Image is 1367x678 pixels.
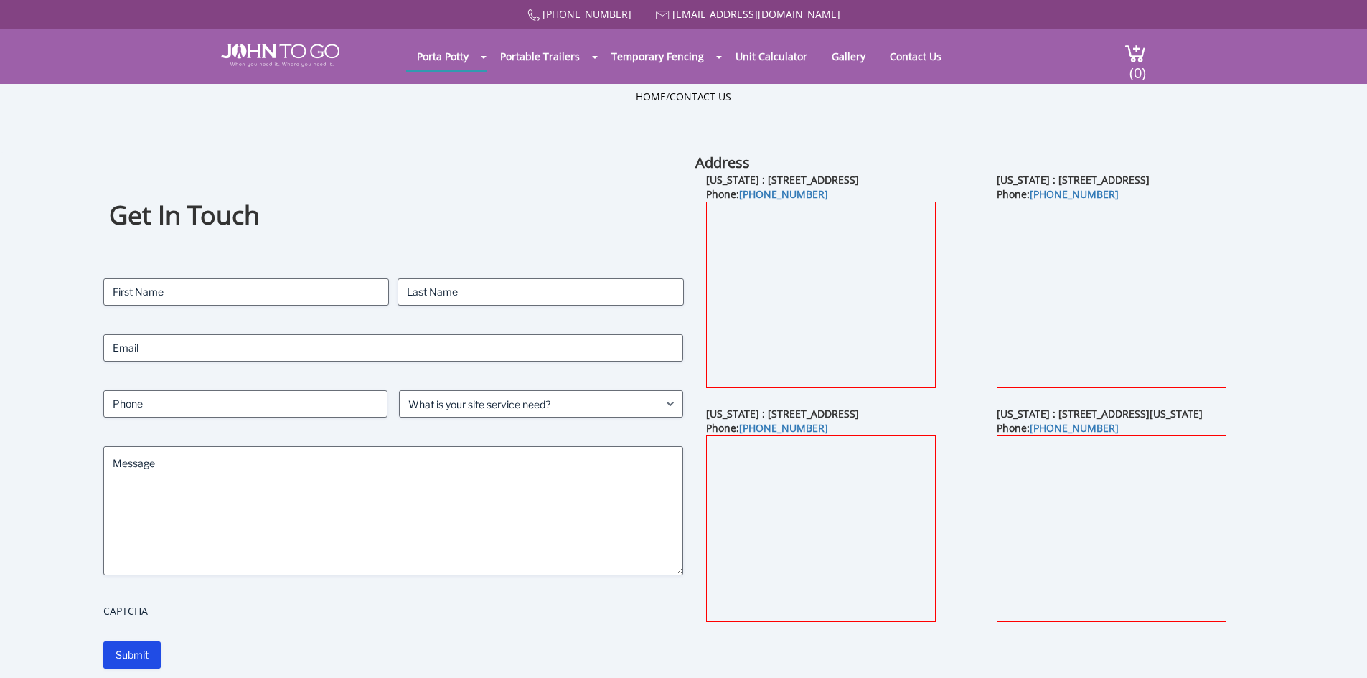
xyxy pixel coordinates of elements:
[109,198,677,233] h1: Get In Touch
[103,278,389,306] input: First Name
[1030,187,1119,201] a: [PHONE_NUMBER]
[725,42,818,70] a: Unit Calculator
[601,42,715,70] a: Temporary Fencing
[1124,44,1146,63] img: cart a
[706,421,828,435] b: Phone:
[103,390,387,418] input: Phone
[997,173,1150,187] b: [US_STATE] : [STREET_ADDRESS]
[821,42,876,70] a: Gallery
[997,187,1119,201] b: Phone:
[997,421,1119,435] b: Phone:
[739,187,828,201] a: [PHONE_NUMBER]
[656,11,670,20] img: Mail
[489,42,591,70] a: Portable Trailers
[739,421,828,435] a: [PHONE_NUMBER]
[997,407,1203,420] b: [US_STATE] : [STREET_ADDRESS][US_STATE]
[636,90,731,104] ul: /
[706,187,828,201] b: Phone:
[636,90,666,103] a: Home
[672,7,840,21] a: [EMAIL_ADDRESS][DOMAIN_NAME]
[398,278,683,306] input: Last Name
[406,42,479,70] a: Porta Potty
[542,7,631,21] a: [PHONE_NUMBER]
[527,9,540,22] img: Call
[695,153,750,172] b: Address
[706,173,859,187] b: [US_STATE] : [STREET_ADDRESS]
[1129,52,1146,83] span: (0)
[1030,421,1119,435] a: [PHONE_NUMBER]
[103,604,684,618] label: CAPTCHA
[103,641,161,669] input: Submit
[221,44,339,67] img: JOHN to go
[879,42,952,70] a: Contact Us
[1310,621,1367,678] button: Live Chat
[706,407,859,420] b: [US_STATE] : [STREET_ADDRESS]
[670,90,731,103] a: Contact Us
[103,334,684,362] input: Email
